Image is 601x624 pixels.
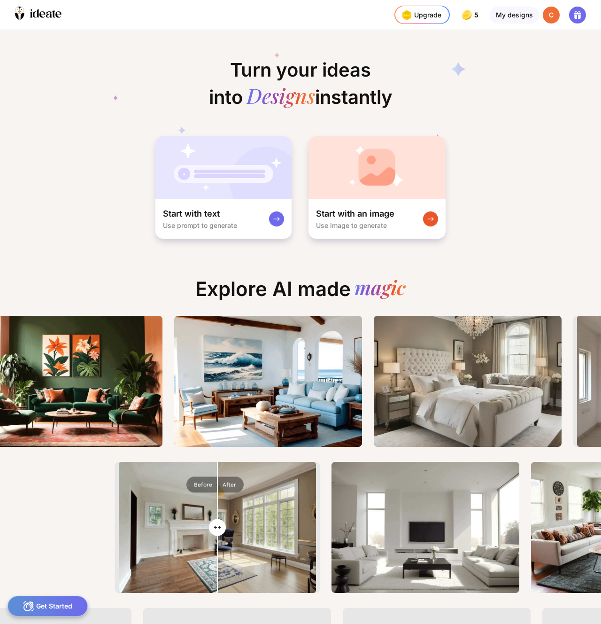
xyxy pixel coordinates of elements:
[331,462,519,593] img: Thumbnailtext2image_00686_.png
[474,11,480,19] span: 5
[399,8,441,23] div: Upgrade
[8,596,88,616] div: Get Started
[119,462,316,593] img: After image
[543,7,560,23] div: C
[163,221,237,229] div: Use prompt to generate
[354,277,406,301] div: magic
[399,8,414,23] img: upgrade-nav-btn-icon.gif
[316,221,387,229] div: Use image to generate
[163,208,220,219] div: Start with text
[155,136,292,199] img: startWithTextCardBg.jpg
[490,7,539,23] div: My designs
[374,316,562,447] img: Thumbnailexplore-image9.png
[174,316,362,447] img: ThumbnailOceanlivingroom.png
[316,208,394,219] div: Start with an image
[188,277,413,308] div: Explore AI made
[308,136,446,199] img: startWithImageCardBg.jpg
